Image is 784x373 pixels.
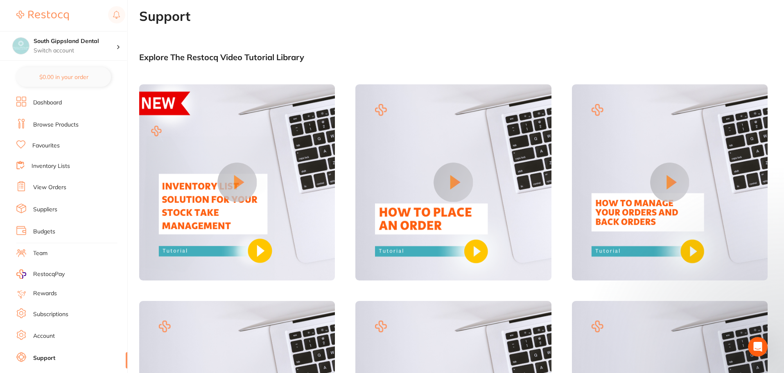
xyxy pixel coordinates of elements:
[5,3,21,19] button: go back
[33,289,57,298] a: Rewards
[16,269,65,279] a: RestocqPay
[33,270,65,278] span: RestocqPay
[139,9,784,24] h1: Support
[26,268,32,275] button: Gif picker
[140,265,154,278] button: Send a message…
[40,10,102,18] p: The team can also help
[33,249,47,258] a: Team
[16,6,69,25] a: Restocq Logo
[36,52,151,68] div: Hi there, Where do i upload our a copy of our past accounts?
[33,228,55,236] a: Budgets
[139,52,768,62] div: Explore The Restocq Video Tutorial Library
[32,162,70,170] a: Inventory Lists
[748,337,768,357] iframe: Intercom live chat
[13,268,19,275] button: Emoji picker
[7,47,157,83] div: Anna says…
[16,269,26,279] img: RestocqPay
[355,84,551,280] img: Video 2
[33,206,57,214] a: Suppliers
[33,332,55,340] a: Account
[139,84,335,280] img: Video 1
[29,47,157,73] div: Hi there, Where do i upload our a copy of our past accounts?
[40,4,69,10] h1: Operator
[33,354,55,362] a: Support
[32,142,60,150] a: Favourites
[128,3,144,19] button: Home
[33,310,68,319] a: Subscriptions
[34,37,116,45] h4: South Gippsland Dental
[33,99,62,107] a: Dashboard
[34,47,116,55] p: Switch account
[572,84,768,280] img: Video 3
[16,67,111,87] button: $0.00 in your order
[144,3,158,18] div: Close
[39,268,45,275] button: Upload attachment
[16,11,69,20] img: Restocq Logo
[33,183,66,192] a: View Orders
[33,121,79,129] a: Browse Products
[23,5,36,18] img: Profile image for Operator
[52,268,59,275] button: Start recording
[13,38,29,54] img: South Gippsland Dental
[7,251,157,265] textarea: Message…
